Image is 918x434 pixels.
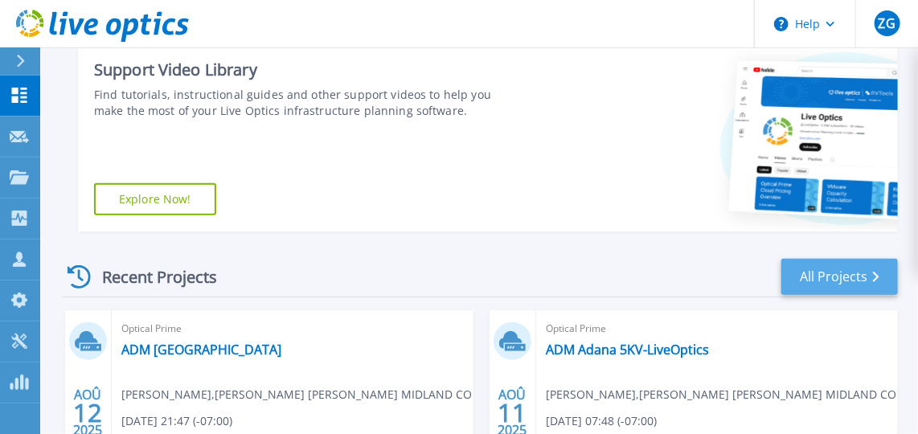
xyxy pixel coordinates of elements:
[546,320,888,338] span: Optical Prime
[94,59,518,80] div: Support Video Library
[121,320,464,338] span: Optical Prime
[781,259,898,295] a: All Projects
[73,406,102,420] span: 12
[121,412,232,430] span: [DATE] 21:47 (-07:00)
[498,406,527,420] span: 11
[879,17,895,30] span: ZG
[546,342,709,358] a: ADM Adana 5KV-LiveOptics
[546,412,657,430] span: [DATE] 07:48 (-07:00)
[121,386,472,403] span: [PERSON_NAME] , [PERSON_NAME] [PERSON_NAME] MIDLAND CO
[94,183,216,215] a: Explore Now!
[94,87,518,119] div: Find tutorials, instructional guides and other support videos to help you make the most of your L...
[546,386,896,403] span: [PERSON_NAME] , [PERSON_NAME] [PERSON_NAME] MIDLAND CO
[121,342,281,358] a: ADM [GEOGRAPHIC_DATA]
[62,257,239,297] div: Recent Projects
